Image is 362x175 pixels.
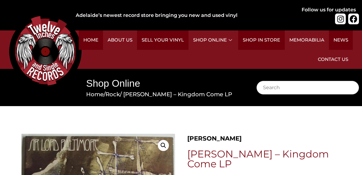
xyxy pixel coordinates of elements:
input: Search [257,81,359,94]
a: Shop in Store [238,30,285,50]
h1: Shop Online [86,77,241,90]
a: About Us [103,30,137,50]
a: Rock [105,91,120,98]
h1: [PERSON_NAME] – Kingdom Come LP [187,149,341,169]
a: Sell Your Vinyl [137,30,189,50]
div: Adelaide’s newest record store bringing you new and used vinyl [76,12,276,19]
div: Follow us for updates [302,6,356,14]
a: View full-screen image gallery [158,140,169,151]
a: [PERSON_NAME] [187,134,242,143]
a: News [329,30,353,50]
a: Contact Us [313,50,353,69]
nav: Breadcrumb [86,90,241,99]
a: Home [86,91,104,98]
a: Home [79,30,103,50]
a: Memorabilia [285,30,329,50]
a: Shop Online [189,30,238,50]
